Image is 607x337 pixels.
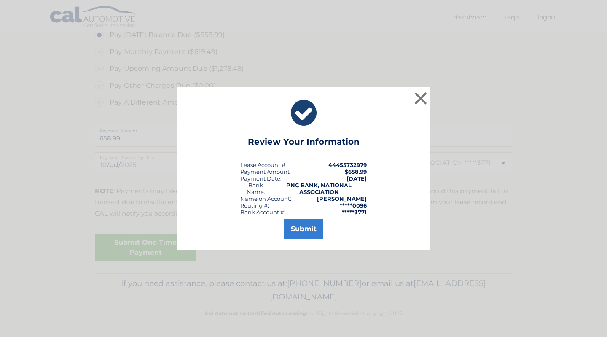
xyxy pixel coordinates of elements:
div: Name on Account: [240,195,291,202]
div: Payment Amount: [240,168,291,175]
div: Lease Account #: [240,162,287,168]
div: Bank Name: [240,182,271,195]
span: [DATE] [346,175,367,182]
span: Payment Date [240,175,280,182]
strong: 44455732979 [328,162,367,168]
div: Bank Account #: [240,209,285,216]
span: $658.99 [345,168,367,175]
div: : [240,175,282,182]
strong: [PERSON_NAME] [317,195,367,202]
strong: PNC BANK, NATIONAL ASSOCIATION [286,182,352,195]
div: Routing #: [240,202,269,209]
h3: Review Your Information [248,137,360,151]
button: Submit [284,219,323,239]
button: × [412,90,429,107]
